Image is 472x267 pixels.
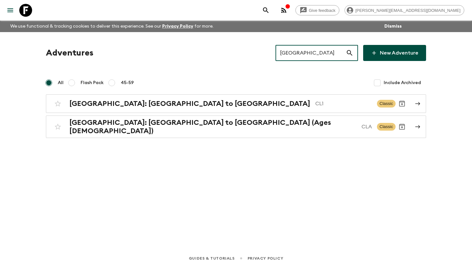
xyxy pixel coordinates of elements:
h1: Adventures [46,47,93,59]
button: Archive [396,97,408,110]
a: [GEOGRAPHIC_DATA]: [GEOGRAPHIC_DATA] to [GEOGRAPHIC_DATA]CL1ClassicArchive [46,94,426,113]
a: [GEOGRAPHIC_DATA]: [GEOGRAPHIC_DATA] to [GEOGRAPHIC_DATA] (Ages [DEMOGRAPHIC_DATA])CLAClassicArchive [46,116,426,138]
span: Include Archived [384,80,421,86]
a: New Adventure [363,45,426,61]
a: Give feedback [295,5,339,15]
span: Give feedback [305,8,339,13]
span: 45-59 [121,80,134,86]
button: menu [4,4,17,17]
button: search adventures [259,4,272,17]
h2: [GEOGRAPHIC_DATA]: [GEOGRAPHIC_DATA] to [GEOGRAPHIC_DATA] (Ages [DEMOGRAPHIC_DATA]) [69,118,356,135]
p: We use functional & tracking cookies to deliver this experience. See our for more. [8,21,216,32]
span: All [58,80,64,86]
span: [PERSON_NAME][EMAIL_ADDRESS][DOMAIN_NAME] [352,8,464,13]
input: e.g. AR1, Argentina [275,44,346,62]
p: CL1 [315,100,372,108]
button: Dismiss [383,22,403,31]
p: CLA [362,123,372,131]
a: Guides & Tutorials [189,255,235,262]
span: Flash Pack [81,80,104,86]
a: Privacy Policy [162,24,193,29]
h2: [GEOGRAPHIC_DATA]: [GEOGRAPHIC_DATA] to [GEOGRAPHIC_DATA] [69,99,310,108]
span: Classic [377,123,396,131]
button: Archive [396,120,408,133]
a: Privacy Policy [248,255,283,262]
span: Classic [377,100,396,108]
div: [PERSON_NAME][EMAIL_ADDRESS][DOMAIN_NAME] [345,5,464,15]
